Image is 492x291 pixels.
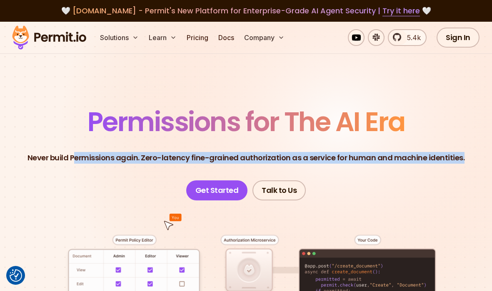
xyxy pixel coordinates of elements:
[388,29,427,46] a: 5.4k
[145,29,180,46] button: Learn
[241,29,288,46] button: Company
[215,29,237,46] a: Docs
[20,5,472,17] div: 🤍 🤍
[382,5,420,16] a: Try it here
[10,269,22,282] img: Revisit consent button
[8,23,90,52] img: Permit logo
[252,180,306,200] a: Talk to Us
[72,5,420,16] span: [DOMAIN_NAME] - Permit's New Platform for Enterprise-Grade AI Agent Security |
[186,180,248,200] a: Get Started
[437,28,480,48] a: Sign In
[183,29,212,46] a: Pricing
[10,269,22,282] button: Consent Preferences
[27,152,465,164] p: Never build Permissions again. Zero-latency fine-grained authorization as a service for human and...
[87,103,405,140] span: Permissions for The AI Era
[402,33,421,43] span: 5.4k
[97,29,142,46] button: Solutions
